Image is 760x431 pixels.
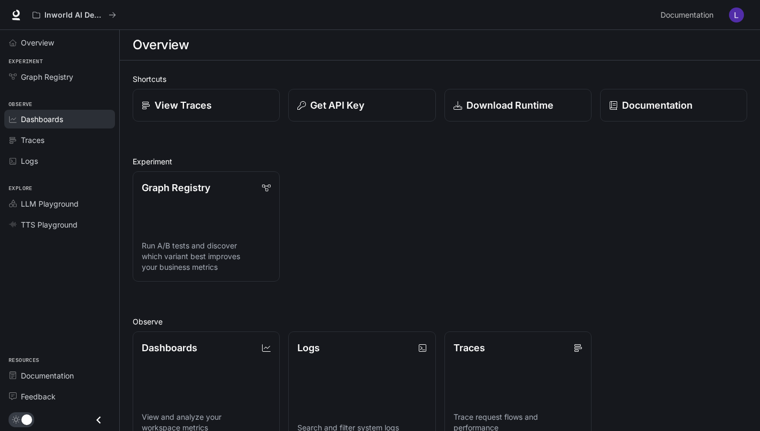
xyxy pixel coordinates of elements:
button: Close drawer [87,409,111,431]
h2: Experiment [133,156,747,167]
a: Dashboards [4,110,115,128]
a: Documentation [656,4,721,26]
span: Dashboards [21,114,63,125]
a: Traces [4,131,115,149]
p: Run A/B tests and discover which variant best improves your business metrics [142,240,271,273]
a: Graph RegistryRun A/B tests and discover which variant best improves your business metrics [133,171,280,282]
p: Dashboards [142,341,197,355]
a: Logs [4,152,115,170]
a: TTS Playground [4,215,115,234]
span: Feedback [21,391,56,402]
p: Inworld AI Demos [44,11,104,20]
span: Graph Registry [21,71,73,82]
a: LLM Playground [4,194,115,213]
img: User avatar [729,7,744,22]
button: User avatar [726,4,747,26]
span: Overview [21,37,54,48]
h2: Observe [133,316,747,327]
a: Documentation [4,366,115,385]
p: Get API Key [310,98,364,112]
span: TTS Playground [21,219,78,230]
p: Graph Registry [142,180,210,195]
p: Download Runtime [466,98,554,112]
button: All workspaces [28,4,121,26]
button: Get API Key [288,89,435,122]
h1: Overview [133,34,189,56]
p: Traces [454,341,485,355]
a: Download Runtime [444,89,592,122]
p: View Traces [155,98,212,112]
span: Traces [21,134,44,146]
span: Dark mode toggle [21,413,32,425]
p: Logs [297,341,320,355]
a: Feedback [4,387,115,406]
a: Overview [4,33,115,52]
span: Documentation [661,9,713,22]
a: View Traces [133,89,280,122]
p: Documentation [622,98,693,112]
h2: Shortcuts [133,73,747,85]
span: Documentation [21,370,74,381]
span: Logs [21,155,38,167]
a: Graph Registry [4,67,115,86]
a: Documentation [600,89,747,122]
span: LLM Playground [21,198,79,209]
